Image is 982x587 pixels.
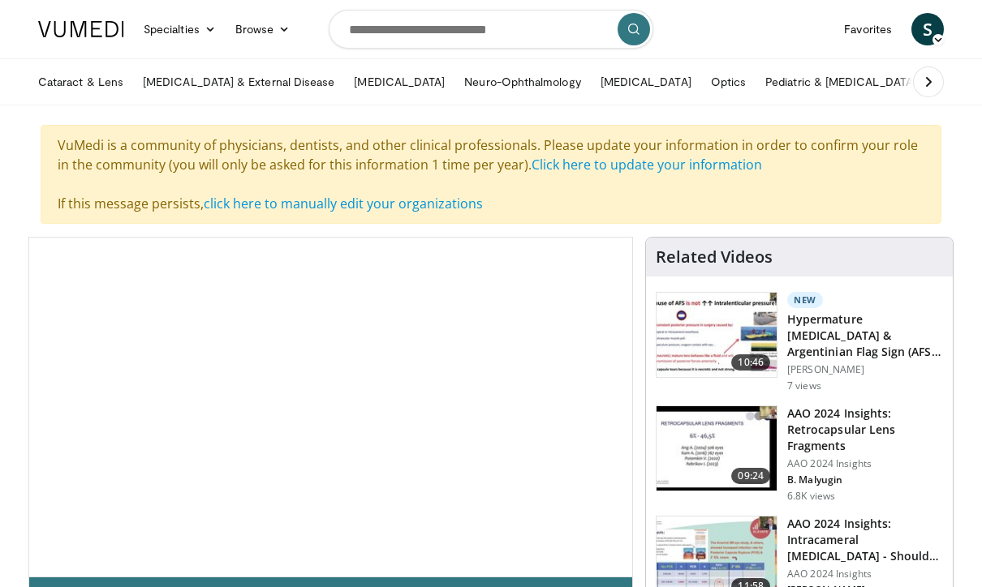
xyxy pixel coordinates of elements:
p: B. Malyugin [787,473,943,486]
span: 10:46 [731,354,770,371]
div: VuMedi is a community of physicians, dentists, and other clinical professionals. Please update yo... [41,125,941,224]
p: New [787,292,823,308]
p: 7 views [787,379,821,392]
a: S [911,13,944,45]
input: Search topics, interventions [329,10,653,49]
h3: Hypermature [MEDICAL_DATA] & Argentinian Flag Sign (AFS): Reassessing How… [787,311,943,360]
img: VuMedi Logo [38,21,124,37]
a: Click here to update your information [532,156,762,174]
h4: Related Videos [656,247,773,267]
p: 6.8K views [787,490,835,503]
video-js: Video Player [29,238,632,577]
p: [PERSON_NAME] [787,363,943,376]
a: Pediatric & [MEDICAL_DATA] [756,66,926,98]
a: Cataract & Lens [28,66,133,98]
a: [MEDICAL_DATA] [591,66,701,98]
span: 09:24 [731,468,770,484]
a: Favorites [834,13,902,45]
img: 40c8dcf9-ac14-45af-8571-bda4a5b229bd.150x105_q85_crop-smart_upscale.jpg [657,293,777,377]
a: [MEDICAL_DATA] & External Disease [133,66,344,98]
a: click here to manually edit your organizations [204,195,483,212]
a: Browse [226,13,300,45]
h3: AAO 2024 Insights: Intracameral [MEDICAL_DATA] - Should We Dilute It? … [787,516,943,564]
p: AAO 2024 Insights [787,568,943,581]
a: Neuro-Ophthalmology [454,66,590,98]
img: 01f52a5c-6a53-4eb2-8a1d-dad0d168ea80.150x105_q85_crop-smart_upscale.jpg [657,406,777,491]
a: Optics [701,66,756,98]
a: 09:24 AAO 2024 Insights: Retrocapsular Lens Fragments AAO 2024 Insights B. Malyugin 6.8K views [656,405,943,503]
a: 10:46 New Hypermature [MEDICAL_DATA] & Argentinian Flag Sign (AFS): Reassessing How… [PERSON_NAME... [656,292,943,392]
a: [MEDICAL_DATA] [344,66,454,98]
p: AAO 2024 Insights [787,457,943,470]
a: Specialties [134,13,226,45]
h3: AAO 2024 Insights: Retrocapsular Lens Fragments [787,405,943,454]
